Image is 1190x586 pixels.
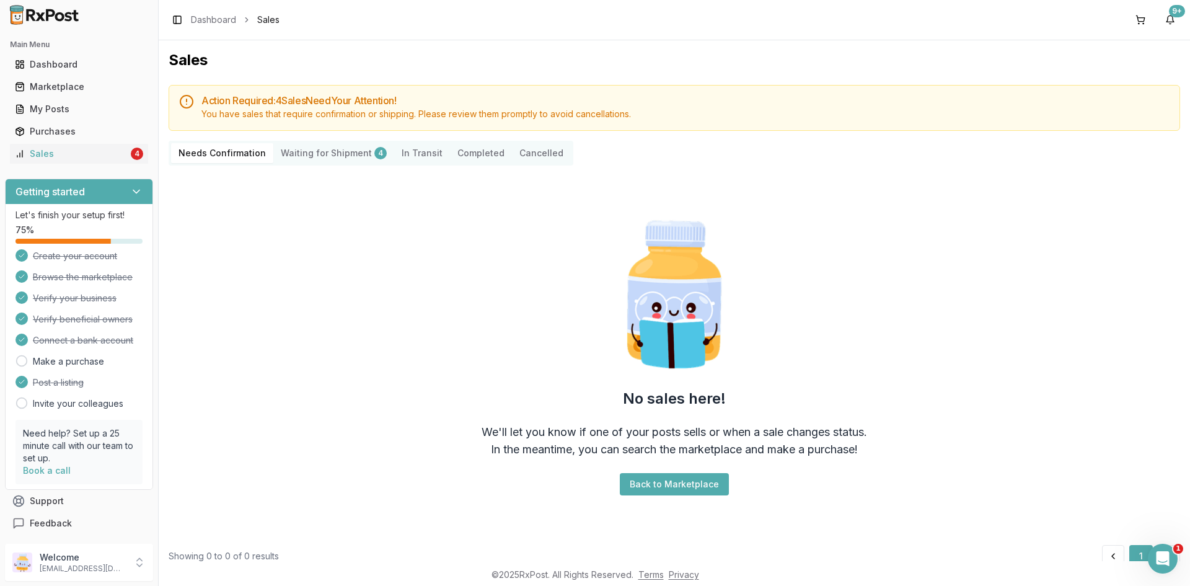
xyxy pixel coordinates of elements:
[169,50,1180,70] h1: Sales
[10,120,148,143] a: Purchases
[33,292,117,304] span: Verify your business
[15,58,143,71] div: Dashboard
[171,143,273,163] button: Needs Confirmation
[10,40,148,50] h2: Main Menu
[5,55,153,74] button: Dashboard
[10,76,148,98] a: Marketplace
[1169,5,1185,17] div: 9+
[5,512,153,535] button: Feedback
[15,81,143,93] div: Marketplace
[595,215,754,374] img: Smart Pill Bottle
[201,108,1170,120] div: You have sales that require confirmation or shipping. Please review them promptly to avoid cancel...
[669,569,699,580] a: Privacy
[40,551,126,564] p: Welcome
[1173,544,1183,554] span: 1
[191,14,280,26] nav: breadcrumb
[10,143,148,165] a: Sales4
[1160,10,1180,30] button: 9+
[394,143,450,163] button: In Transit
[491,441,858,458] div: In the meantime, you can search the marketplace and make a purchase!
[5,490,153,512] button: Support
[5,5,84,25] img: RxPost Logo
[638,569,664,580] a: Terms
[10,98,148,120] a: My Posts
[15,184,85,199] h3: Getting started
[191,14,236,26] a: Dashboard
[33,397,123,410] a: Invite your colleagues
[374,147,387,159] div: 4
[257,14,280,26] span: Sales
[5,144,153,164] button: Sales4
[5,77,153,97] button: Marketplace
[15,125,143,138] div: Purchases
[33,271,133,283] span: Browse the marketplace
[1148,544,1178,574] iframe: Intercom live chat
[33,334,133,347] span: Connect a bank account
[12,553,32,572] img: User avatar
[15,209,143,221] p: Let's finish your setup first!
[450,143,512,163] button: Completed
[512,143,571,163] button: Cancelled
[5,122,153,141] button: Purchases
[33,250,117,262] span: Create your account
[30,517,72,530] span: Feedback
[10,53,148,76] a: Dashboard
[1129,545,1153,567] button: 1
[15,148,128,160] div: Sales
[33,355,104,368] a: Make a purchase
[201,95,1170,105] h5: Action Required: 4 Sale s Need Your Attention!
[33,376,84,389] span: Post a listing
[482,424,867,441] div: We'll let you know if one of your posts sells or when a sale changes status.
[273,143,394,163] button: Waiting for Shipment
[23,465,71,476] a: Book a call
[33,313,133,326] span: Verify beneficial owners
[15,224,34,236] span: 75 %
[131,148,143,160] div: 4
[5,99,153,119] button: My Posts
[15,103,143,115] div: My Posts
[620,473,729,495] button: Back to Marketplace
[40,564,126,574] p: [EMAIL_ADDRESS][DOMAIN_NAME]
[23,427,135,464] p: Need help? Set up a 25 minute call with our team to set up.
[169,550,279,562] div: Showing 0 to 0 of 0 results
[623,389,726,409] h2: No sales here!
